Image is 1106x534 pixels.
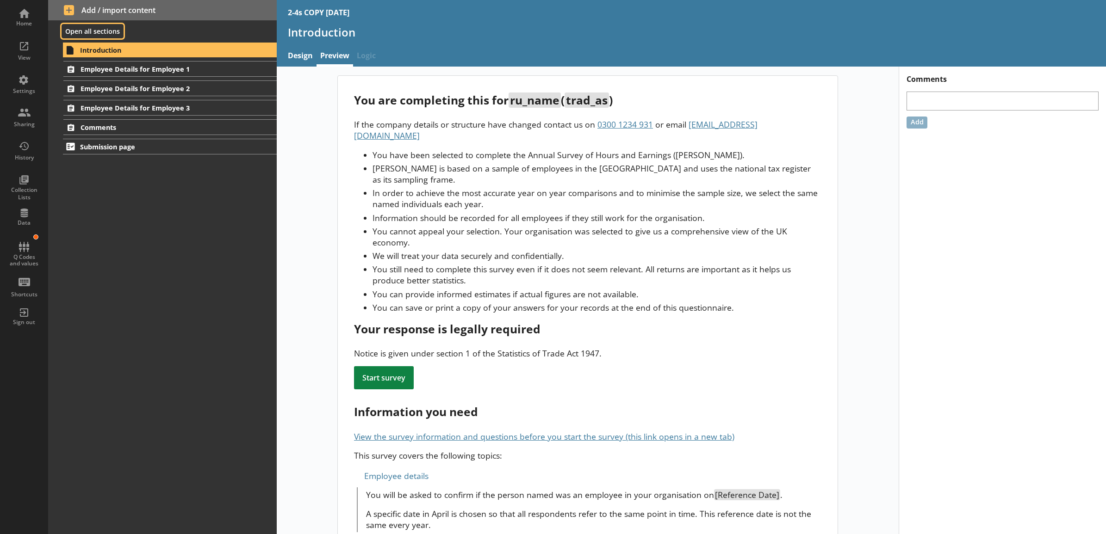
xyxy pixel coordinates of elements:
[317,47,353,67] a: Preview
[354,119,758,141] span: [EMAIL_ADDRESS][DOMAIN_NAME]
[373,288,821,300] li: You can provide informed estimates if actual figures are not available.
[8,20,40,27] div: Home
[509,92,561,108] span: ru_name
[63,139,277,154] a: Submission page
[373,302,821,313] li: You can save or print a copy of your answers for your records at the end of this questionnaire.
[714,489,780,500] span: [Reference Date]
[8,219,40,227] div: Data
[63,43,277,57] a: Introduction
[373,149,821,160] li: You have been selected to complete the Annual Survey of Hours and Earnings ([PERSON_NAME]).
[373,250,821,261] li: We will treat your data securely and confidentially.
[373,264,821,286] li: You still need to complete this survey even if it does not seem relevant. All returns are importa...
[64,5,261,15] span: Add / import content
[373,163,821,185] li: [PERSON_NAME] is based on a sample of employees in the [GEOGRAPHIC_DATA] and uses the national ta...
[366,508,821,530] p: A specific date in April is chosen so that all respondents refer to the same point in time. This ...
[899,67,1106,84] h1: Comments
[8,319,40,326] div: Sign out
[8,154,40,161] div: History
[81,123,235,132] span: Comments
[48,119,277,135] li: Comments
[48,61,277,77] li: Employee Details for Employee 1
[62,24,124,38] button: Open all sections
[354,431,734,442] a: View the survey information and questions before you start the survey (this link opens in a new tab)
[288,25,1095,39] h1: Introduction
[354,468,821,483] div: Employee details
[8,54,40,61] div: View
[48,100,277,116] li: Employee Details for Employee 3
[354,348,821,359] div: Notice is given under section 1 of the Statistics of Trade Act 1947.
[80,142,235,151] span: Submission page
[354,366,414,389] div: Start survey
[63,61,276,77] a: Employee Details for Employee 1
[373,212,821,223] li: Information should be recorded for all employees if they still work for the organisation.
[373,187,821,209] li: In order to achieve the most accurate year on year comparisons and to minimise the sample size, w...
[565,92,609,108] span: trad_as
[354,92,821,108] div: You are completing this for ( )
[63,100,276,116] a: Employee Details for Employee 3
[81,84,235,93] span: Employee Details for Employee 2
[48,80,277,96] li: Employee Details for Employee 2
[81,65,235,74] span: Employee Details for Employee 1
[8,87,40,95] div: Settings
[63,80,276,96] a: Employee Details for Employee 2
[353,47,379,67] span: Logic
[366,489,821,500] p: You will be asked to confirm if the person named was an employee in your organisation on .
[8,254,40,267] div: Q Codes and values
[373,226,821,248] li: You cannot appeal your selection. Your organisation was selected to give us a comprehensive view ...
[354,404,821,419] div: Information you need
[80,46,235,55] span: Introduction
[354,450,821,461] p: This survey covers the following topics:
[284,47,317,67] a: Design
[597,119,653,130] span: 0300 1234 931
[8,186,40,201] div: Collection Lists
[8,121,40,128] div: Sharing
[8,291,40,298] div: Shortcuts
[63,119,276,135] a: Comments
[81,104,235,112] span: Employee Details for Employee 3
[354,321,821,337] div: Your response is legally required
[288,7,349,18] div: 2-4s COPY [DATE]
